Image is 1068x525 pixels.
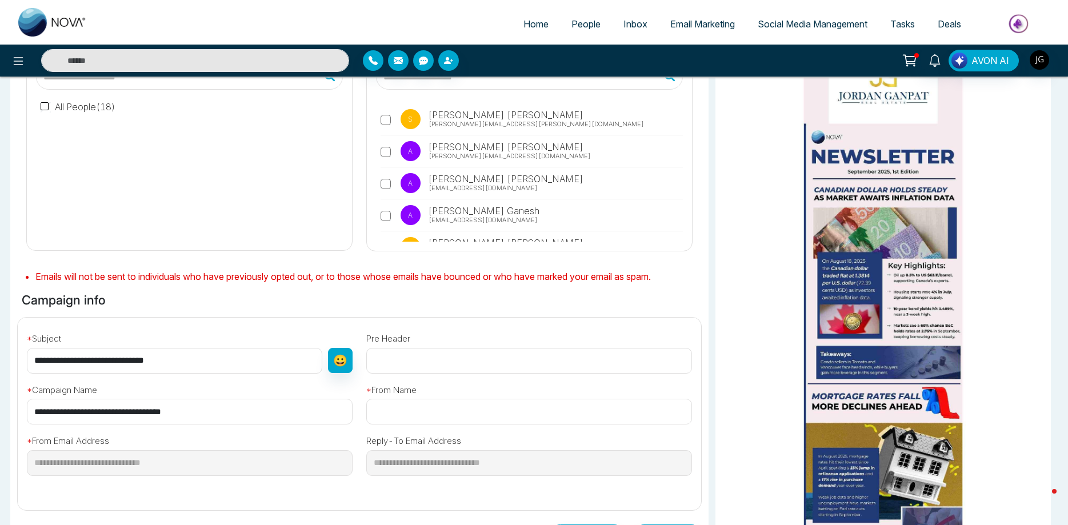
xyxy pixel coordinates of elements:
[18,8,87,37] img: Nova CRM Logo
[41,102,51,113] input: All People(18)
[670,18,735,30] span: Email Marketing
[746,13,879,35] a: Social Media Management
[328,348,353,373] button: 😀
[426,236,583,250] span: [PERSON_NAME] [PERSON_NAME]
[366,384,417,397] label: From Name
[426,140,583,154] span: [PERSON_NAME] [PERSON_NAME]
[949,50,1019,71] button: AVON AI
[429,151,591,161] span: [PERSON_NAME][EMAIL_ADDRESS][DOMAIN_NAME]
[27,435,109,448] label: From Email Address
[890,18,915,30] span: Tasks
[1029,486,1057,514] iframe: Intercom live chat
[758,18,867,30] span: Social Media Management
[659,13,746,35] a: Email Marketing
[401,141,421,161] p: A
[381,179,391,189] input: A [PERSON_NAME] [PERSON_NAME] [EMAIL_ADDRESS][DOMAIN_NAME]
[512,13,560,35] a: Home
[623,18,647,30] span: Inbox
[951,53,967,69] img: Lead Flow
[401,237,421,257] p: K
[523,18,549,30] span: Home
[381,147,391,157] input: A [PERSON_NAME] [PERSON_NAME] [PERSON_NAME][EMAIL_ADDRESS][DOMAIN_NAME]
[381,115,391,125] input: S [PERSON_NAME] [PERSON_NAME] [PERSON_NAME][EMAIL_ADDRESS][PERSON_NAME][DOMAIN_NAME]
[926,13,973,35] a: Deals
[366,435,461,448] label: Reply-To Email Address
[429,183,538,193] span: [EMAIL_ADDRESS][DOMAIN_NAME]
[429,119,644,129] span: [PERSON_NAME][EMAIL_ADDRESS][PERSON_NAME][DOMAIN_NAME]
[17,290,110,310] h6: Campaign info
[401,205,421,225] p: A
[938,18,961,30] span: Deals
[879,13,926,35] a: Tasks
[429,215,538,225] span: [EMAIL_ADDRESS][DOMAIN_NAME]
[1030,50,1049,70] img: User Avatar
[27,384,97,397] label: Campaign Name
[381,211,391,221] input: A [PERSON_NAME] Ganesh [EMAIL_ADDRESS][DOMAIN_NAME]
[401,173,421,193] p: A
[571,18,601,30] span: People
[35,270,702,283] li: Emails will not be sent to individuals who have previously opted out, or to those whose emails ha...
[560,13,612,35] a: People
[971,54,1009,67] span: AVON AI
[612,13,659,35] a: Inbox
[41,100,115,114] label: All People ( 18 )
[401,109,421,129] p: S
[426,108,583,122] span: [PERSON_NAME] [PERSON_NAME]
[978,11,1061,37] img: Market-place.gif
[27,332,61,346] label: Subject
[366,332,410,346] label: Pre Header
[426,204,539,218] span: [PERSON_NAME] Ganesh
[426,172,583,186] span: [PERSON_NAME] [PERSON_NAME]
